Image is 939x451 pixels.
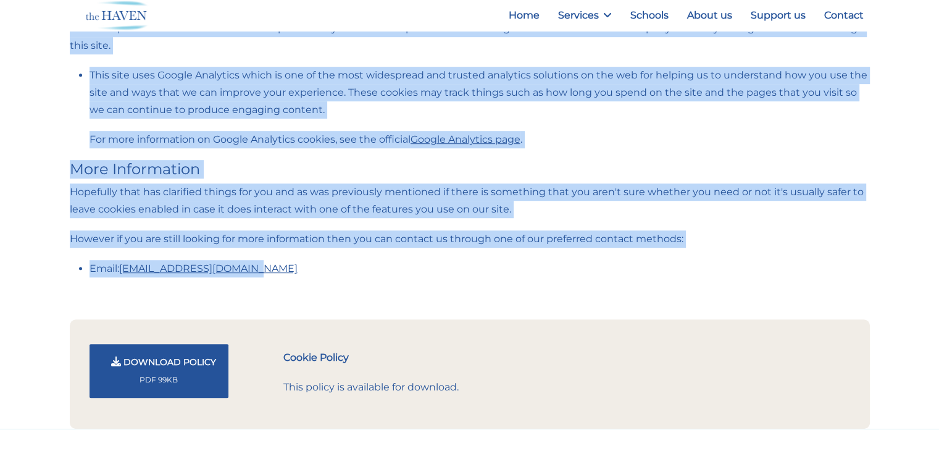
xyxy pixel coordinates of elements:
p: This site uses Google Analytics which is one of the most widespread and trusted analytics solutio... [90,67,870,119]
p: However if you are still looking for more information then you can contact us through one of our ... [70,230,870,248]
a: Support us [745,1,812,30]
a: Contact [818,1,870,30]
a: About us [681,1,738,30]
span: PDF 99KB [140,375,178,384]
span: Download Policy [123,356,216,368]
a: [EMAIL_ADDRESS][DOMAIN_NAME] [119,263,298,274]
a: Services [552,1,618,30]
strong: Cookie Policy [283,352,349,363]
p: Hopefully that has clarified things for you and as was previously mentioned if there is something... [70,183,870,218]
p: In some special cases we also use cookies provided by trusted third parties. The following sectio... [70,20,870,54]
a: Schools [624,1,675,30]
p: Email: [90,260,870,277]
a: Google Analytics page [411,133,520,145]
p: This policy is available for download. [283,379,850,396]
h3: More Information [70,161,870,179]
p: For more information on Google Analytics cookies, see the official . [90,131,870,148]
button: Download Policy PDF 99KB [90,344,228,398]
a: Home [503,1,546,30]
